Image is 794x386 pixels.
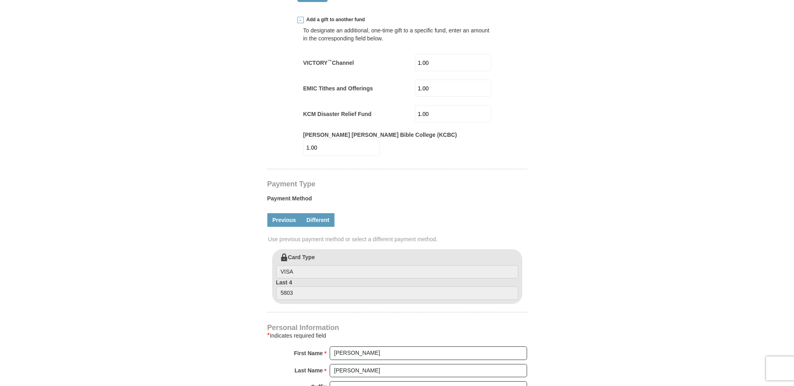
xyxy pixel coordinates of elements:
label: KCM Disaster Relief Fund [303,110,372,118]
span: Add a gift to another fund [304,16,365,23]
a: Previous [267,213,301,227]
label: Payment Method [267,194,527,206]
label: Card Type [276,253,518,279]
input: Enter Amount [415,105,491,122]
div: To designate an additional, one-time gift to a specific fund, enter an amount in the correspondin... [303,26,491,42]
input: Enter Amount [303,139,380,156]
input: Enter Amount [415,54,491,71]
sup: ™ [328,59,332,64]
div: Indicates required field [267,331,527,340]
h4: Personal Information [267,324,527,331]
input: Enter Amount [415,80,491,97]
span: Use previous payment method or select a different payment method. [268,235,528,243]
h4: Payment Type [267,181,527,187]
label: Last 4 [276,278,518,300]
input: Last 4 [276,286,518,300]
strong: Last Name [295,365,323,376]
label: VICTORY Channel [303,59,354,67]
label: [PERSON_NAME] [PERSON_NAME] Bible College (KCBC) [303,131,457,139]
a: Different [301,213,335,227]
label: EMIC Tithes and Offerings [303,84,373,92]
input: Card Type [276,265,518,279]
strong: First Name [294,348,323,359]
